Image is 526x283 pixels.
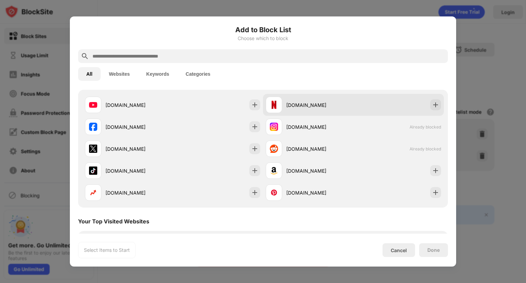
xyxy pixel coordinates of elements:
[78,25,448,35] h6: Add to Block List
[177,67,218,81] button: Categories
[410,146,441,151] span: Already blocked
[105,101,173,109] div: [DOMAIN_NAME]
[84,247,130,254] div: Select Items to Start
[286,101,353,109] div: [DOMAIN_NAME]
[138,67,177,81] button: Keywords
[105,123,173,131] div: [DOMAIN_NAME]
[89,188,97,197] img: favicons
[89,101,97,109] img: favicons
[89,145,97,153] img: favicons
[270,101,278,109] img: favicons
[391,247,407,253] div: Cancel
[78,36,448,41] div: Choose which to block
[286,123,353,131] div: [DOMAIN_NAME]
[105,145,173,152] div: [DOMAIN_NAME]
[78,218,149,225] div: Your Top Visited Websites
[270,145,278,153] img: favicons
[81,52,89,60] img: search.svg
[286,145,353,152] div: [DOMAIN_NAME]
[410,124,441,130] span: Already blocked
[270,188,278,197] img: favicons
[105,189,173,196] div: [DOMAIN_NAME]
[286,167,353,174] div: [DOMAIN_NAME]
[78,67,101,81] button: All
[270,167,278,175] img: favicons
[89,123,97,131] img: favicons
[286,189,353,196] div: [DOMAIN_NAME]
[105,167,173,174] div: [DOMAIN_NAME]
[101,67,138,81] button: Websites
[270,123,278,131] img: favicons
[427,247,440,253] div: Done
[89,167,97,175] img: favicons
